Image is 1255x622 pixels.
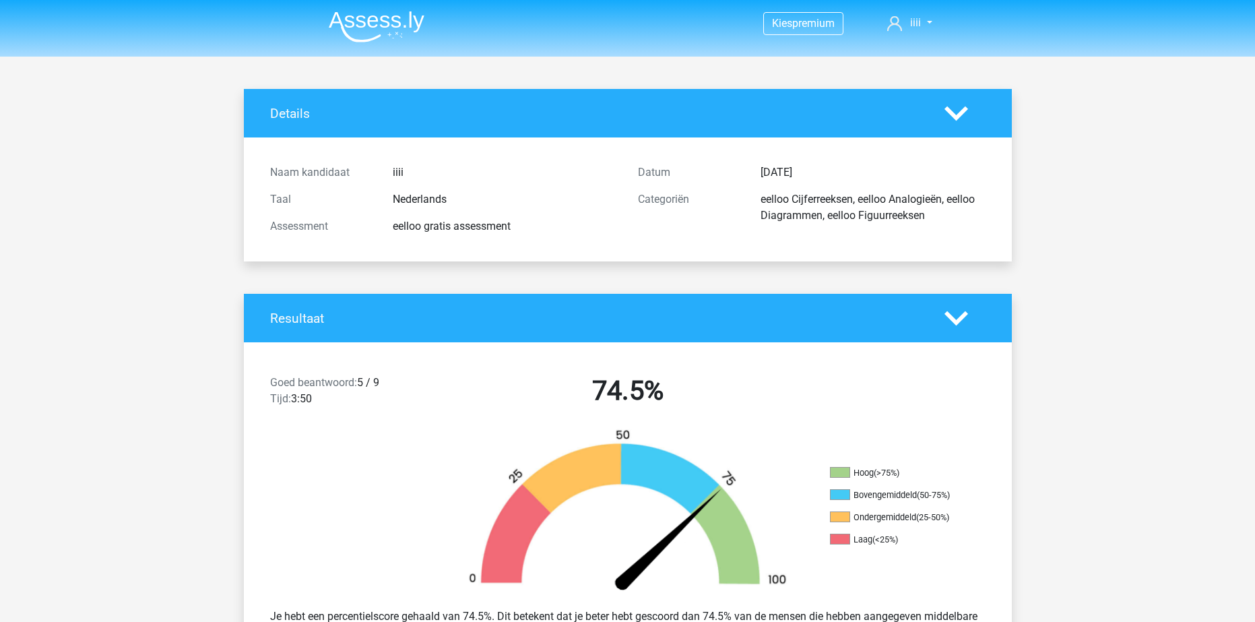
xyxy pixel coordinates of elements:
[270,376,357,389] span: Goed beantwoord:
[916,512,949,522] div: (25-50%)
[260,375,444,412] div: 5 / 9 3:50
[882,15,937,31] a: iiii
[830,511,965,524] li: Ondergemiddeld
[772,17,792,30] span: Kies
[792,17,835,30] span: premium
[260,164,383,181] div: Naam kandidaat
[750,164,996,181] div: [DATE]
[830,467,965,479] li: Hoog
[270,106,924,121] h4: Details
[628,191,750,224] div: Categoriën
[628,164,750,181] div: Datum
[764,14,843,32] a: Kiespremium
[383,191,628,208] div: Nederlands
[830,489,965,501] li: Bovengemiddeld
[329,11,424,42] img: Assessly
[383,164,628,181] div: iiii
[454,375,802,407] h2: 74.5%
[750,191,996,224] div: eelloo Cijferreeksen, eelloo Analogieën, eelloo Diagrammen, eelloo Figuurreeksen
[270,311,924,326] h4: Resultaat
[383,218,628,235] div: eelloo gratis assessment
[270,392,291,405] span: Tijd:
[830,534,965,546] li: Laag
[260,218,383,235] div: Assessment
[874,468,899,478] div: (>75%)
[872,534,898,545] div: (<25%)
[917,490,950,500] div: (50-75%)
[446,429,810,598] img: 75.4b9ed10f6fc1.png
[910,16,921,29] span: iiii
[260,191,383,208] div: Taal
